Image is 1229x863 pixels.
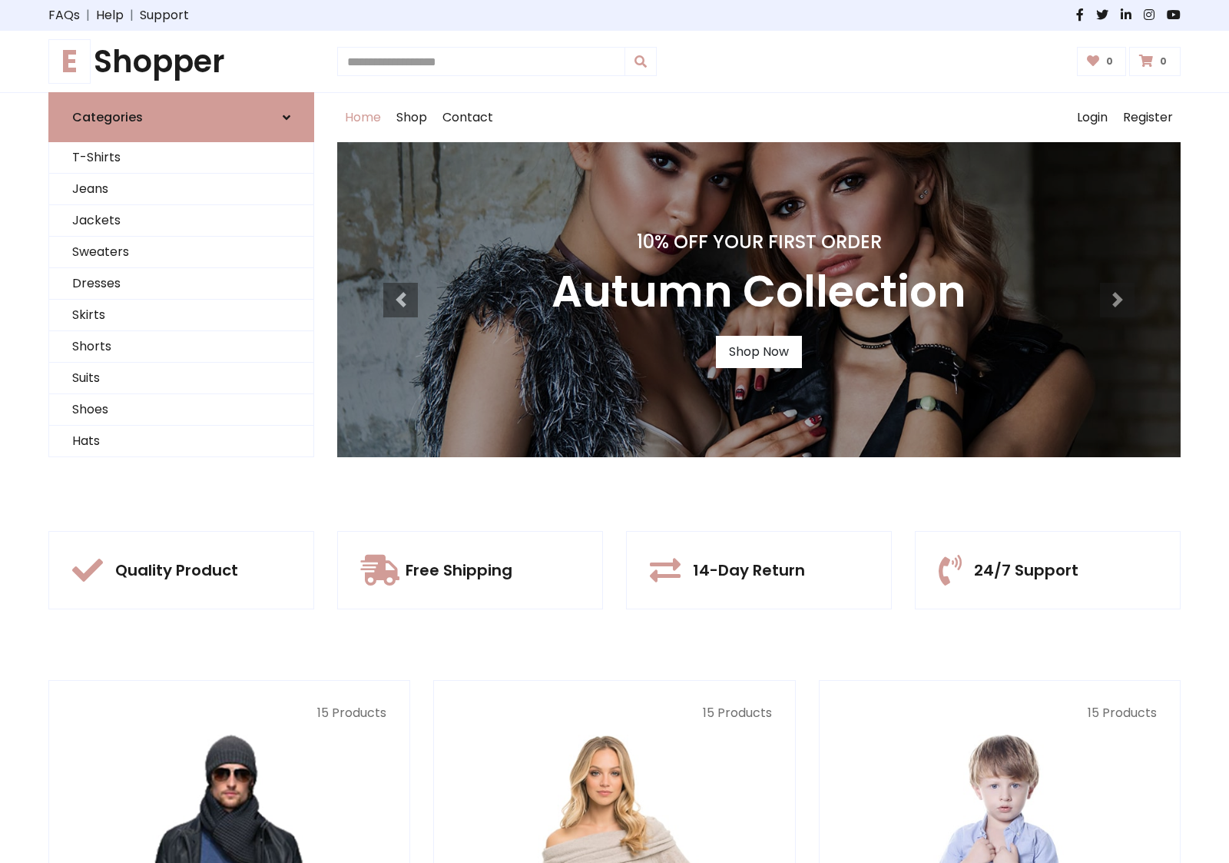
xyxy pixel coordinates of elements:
a: Home [337,93,389,142]
a: Contact [435,93,501,142]
a: 0 [1077,47,1127,76]
span: | [80,6,96,25]
h5: 14-Day Return [693,561,805,579]
h1: Shopper [48,43,314,80]
a: Shop Now [716,336,802,368]
a: Shop [389,93,435,142]
a: Login [1069,93,1115,142]
span: | [124,6,140,25]
p: 15 Products [457,704,771,722]
a: Hats [49,426,313,457]
span: 0 [1102,55,1117,68]
span: E [48,39,91,84]
a: FAQs [48,6,80,25]
h3: Autumn Collection [552,266,966,317]
a: Shoes [49,394,313,426]
h5: Free Shipping [406,561,512,579]
span: 0 [1156,55,1171,68]
a: Suits [49,363,313,394]
a: 0 [1129,47,1181,76]
a: Sweaters [49,237,313,268]
h4: 10% Off Your First Order [552,231,966,254]
h6: Categories [72,110,143,124]
a: T-Shirts [49,142,313,174]
a: Shorts [49,331,313,363]
a: Jeans [49,174,313,205]
a: Support [140,6,189,25]
a: Register [1115,93,1181,142]
a: Help [96,6,124,25]
p: 15 Products [843,704,1157,722]
h5: Quality Product [115,561,238,579]
a: Categories [48,92,314,142]
h5: 24/7 Support [974,561,1078,579]
a: EShopper [48,43,314,80]
a: Skirts [49,300,313,331]
p: 15 Products [72,704,386,722]
a: Dresses [49,268,313,300]
a: Jackets [49,205,313,237]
